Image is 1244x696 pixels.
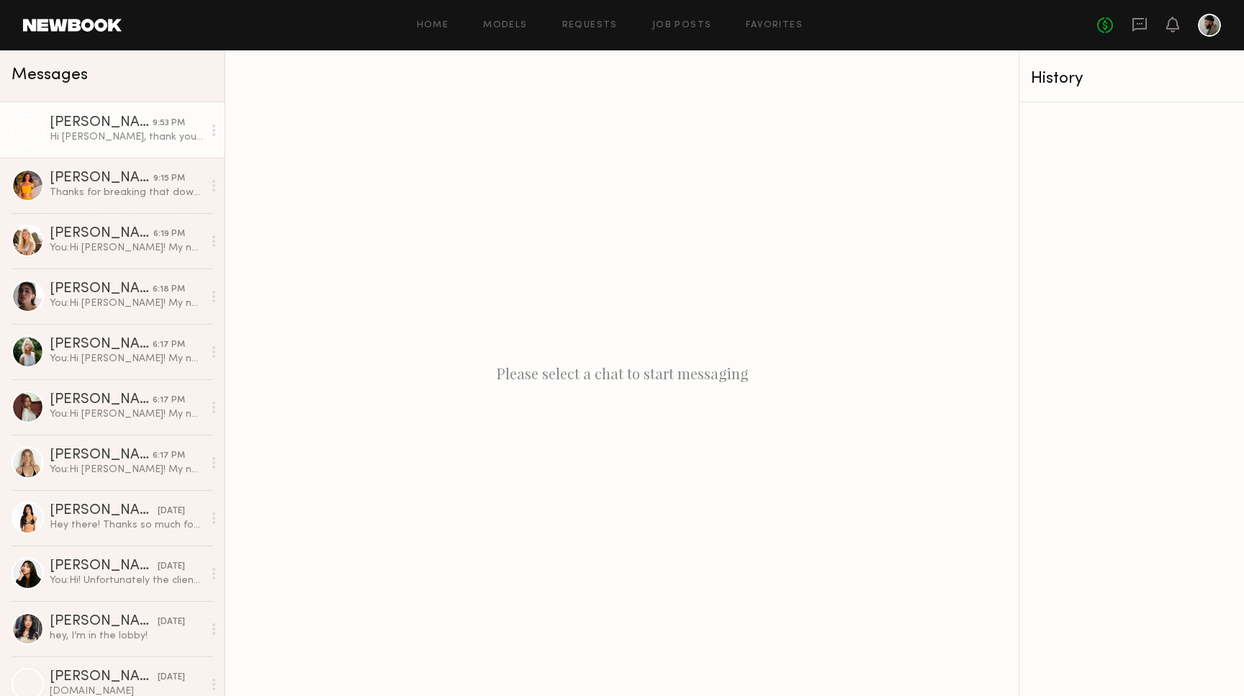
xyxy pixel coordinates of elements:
div: You: Hi! Unfortunately the client's budget is $100 hourly. Thank you for your time, hopefully we ... [50,574,203,587]
div: [PERSON_NAME] [50,116,153,130]
div: 9:15 PM [153,172,185,186]
div: 6:19 PM [153,227,185,241]
div: [PERSON_NAME] [50,171,153,186]
div: [PERSON_NAME] [50,504,158,518]
div: Thanks for breaking that down. Is there any pay for the actual content creation? [50,186,203,199]
div: [PERSON_NAME] [50,615,158,629]
div: You: Hi [PERSON_NAME]! My name is [PERSON_NAME], I'm a photographer in LA and rn I’m helping a sm... [50,407,203,421]
div: hey, I’m in the lobby! [50,629,203,643]
div: You: Hi [PERSON_NAME]! My name is [PERSON_NAME], I'm a photographer in LA and rn I’m helping a sm... [50,241,203,255]
div: [DATE] [158,505,185,518]
div: 9:53 PM [153,117,185,130]
div: [PERSON_NAME] [50,227,153,241]
div: You: Hi [PERSON_NAME]! My name is [PERSON_NAME], I'm a photographer in LA and rn I’m helping a sm... [50,352,203,366]
div: History [1031,71,1232,87]
div: [PERSON_NAME] [50,282,153,297]
a: Favorites [746,21,803,30]
div: 6:17 PM [153,338,185,352]
span: Messages [12,67,88,83]
a: Requests [562,21,618,30]
div: Hi [PERSON_NAME], thank you for reaching out. I’d love to hear more about the project! [50,130,203,144]
div: [DATE] [158,560,185,574]
div: 6:17 PM [153,394,185,407]
div: [PERSON_NAME] [50,393,153,407]
div: [PERSON_NAME] [50,559,158,574]
div: 6:17 PM [153,449,185,463]
a: Job Posts [652,21,712,30]
div: You: Hi [PERSON_NAME]! My name is [PERSON_NAME], I'm a photographer in LA and rn I’m helping a sm... [50,297,203,310]
div: Hey there! Thanks so much for reaching out - I apologize the app didn’t notify me in time and I g... [50,518,203,532]
div: [DATE] [158,671,185,684]
div: [DATE] [158,615,185,629]
div: Please select a chat to start messaging [225,50,1019,696]
div: [PERSON_NAME] [50,670,158,684]
a: Models [483,21,527,30]
a: Home [417,21,449,30]
div: [PERSON_NAME] [50,448,153,463]
div: [PERSON_NAME] [50,338,153,352]
div: 6:18 PM [153,283,185,297]
div: You: Hi [PERSON_NAME]! My name is [PERSON_NAME], I'm a photographer in LA and rn I’m helping a sm... [50,463,203,476]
